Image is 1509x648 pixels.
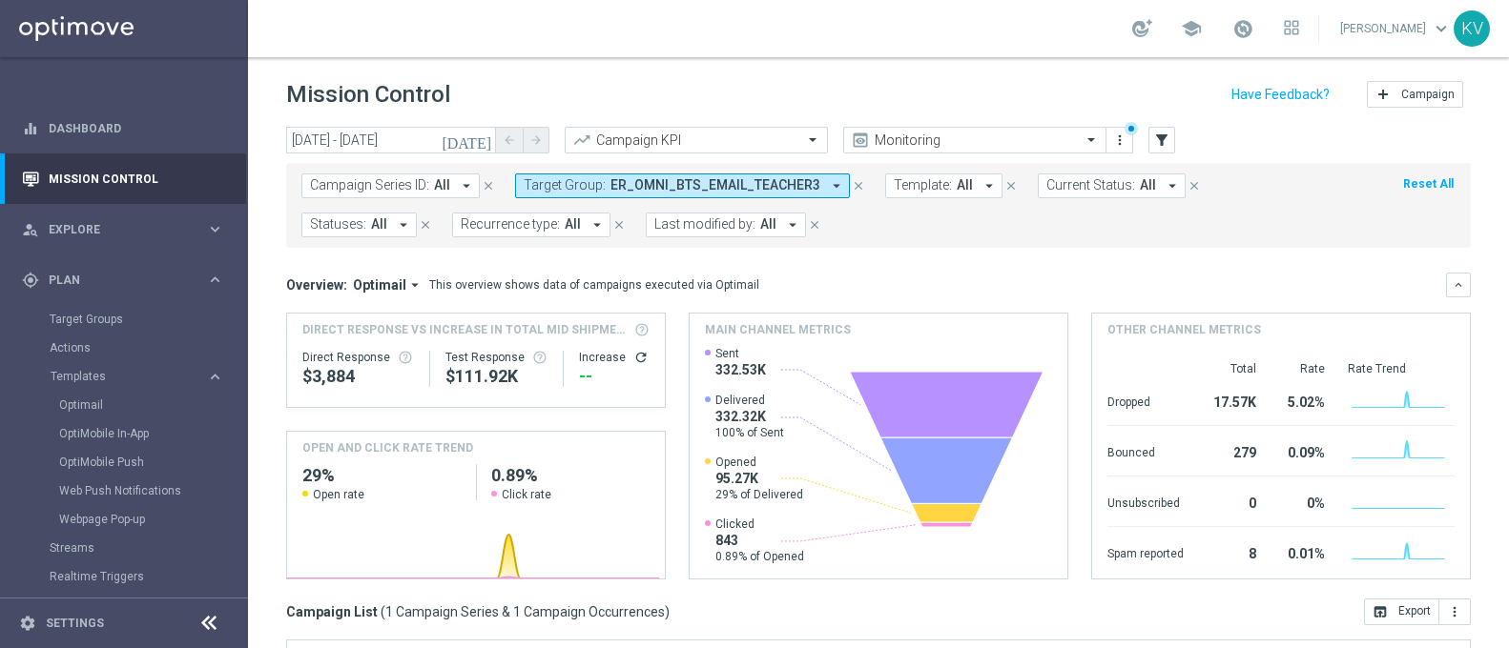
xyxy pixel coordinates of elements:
[395,216,412,233] i: arrow_drop_down
[646,213,806,237] button: Last modified by: All arrow_drop_down
[1452,278,1465,292] i: keyboard_arrow_down
[1279,537,1325,567] div: 0.01%
[572,131,591,150] i: trending_up
[385,603,665,620] span: 1 Campaign Series & 1 Campaign Occurrences
[850,175,867,196] button: close
[610,214,628,235] button: close
[843,127,1106,153] ng-select: Monitoring
[715,408,784,425] span: 332.32K
[885,173,1003,198] button: Template: All arrow_drop_down
[445,365,548,388] div: $111,923
[828,177,845,194] i: arrow_drop_down
[19,615,36,632] i: settings
[50,562,246,591] div: Realtime Triggers
[705,321,851,338] h4: Main channel metrics
[715,532,804,549] span: 843
[1148,127,1175,153] button: filter_alt
[1279,486,1325,516] div: 0%
[852,179,865,192] i: close
[22,103,224,153] div: Dashboard
[1375,87,1391,102] i: add
[21,121,225,136] button: equalizer Dashboard
[302,321,629,338] span: Direct Response VS Increase In Total Mid Shipment Dotcom Transaction Amount
[50,569,198,584] a: Realtime Triggers
[851,131,870,150] i: preview
[59,426,198,441] a: OptiMobile In-App
[1231,88,1330,101] input: Have Feedback?
[50,369,225,384] button: Templates keyboard_arrow_right
[1431,18,1452,39] span: keyboard_arrow_down
[442,132,493,149] i: [DATE]
[1164,177,1181,194] i: arrow_drop_down
[1188,179,1201,192] i: close
[313,487,364,502] span: Open rate
[529,133,543,147] i: arrow_forward
[51,371,187,382] span: Templates
[21,222,225,237] button: person_search Explore keyboard_arrow_right
[347,276,429,294] button: Optimail arrow_drop_down
[1107,435,1184,466] div: Bounced
[981,177,998,194] i: arrow_drop_down
[1110,129,1129,152] button: more_vert
[49,153,224,204] a: Mission Control
[515,173,850,198] button: Target Group: ER_OMNI_BTS_EMAIL_TEACHER3 arrow_drop_down
[503,133,516,147] i: arrow_back
[1446,273,1471,297] button: keyboard_arrow_down
[715,346,766,361] span: Sent
[417,214,434,235] button: close
[502,487,551,502] span: Click rate
[1112,132,1127,148] i: more_vert
[1367,81,1463,108] button: add Campaign
[22,221,39,238] i: person_search
[49,274,206,286] span: Plan
[1439,598,1471,625] button: more_vert
[1207,385,1256,415] div: 17.57K
[1364,603,1471,618] multiple-options-button: Export to CSV
[1003,175,1020,196] button: close
[381,603,385,620] span: (
[894,177,952,193] span: Template:
[715,425,784,440] span: 100% of Sent
[579,365,650,388] div: --
[429,276,759,294] div: This overview shows data of campaigns executed via Optimail
[1186,175,1203,196] button: close
[59,397,198,413] a: Optimail
[633,350,649,365] i: refresh
[579,350,650,365] div: Increase
[310,216,366,233] span: Statuses:
[1140,177,1156,193] span: All
[1046,177,1135,193] span: Current Status:
[1207,361,1256,376] div: Total
[59,448,246,476] div: OptiMobile Push
[406,276,424,294] i: arrow_drop_down
[665,603,670,620] span: )
[1373,604,1388,619] i: open_in_browser
[654,216,755,233] span: Last modified by:
[302,464,461,487] h2: 29%
[21,172,225,187] button: Mission Control
[1153,132,1170,149] i: filter_alt
[286,603,670,620] h3: Campaign List
[496,127,523,153] button: arrow_back
[1107,385,1184,415] div: Dropped
[1107,486,1184,516] div: Unsubscribed
[22,221,206,238] div: Explore
[715,361,766,378] span: 332.53K
[1107,537,1184,567] div: Spam reported
[302,350,414,365] div: Direct Response
[21,273,225,288] div: gps_fixed Plan keyboard_arrow_right
[715,549,804,564] span: 0.89% of Opened
[565,127,828,153] ng-select: Campaign KPI
[715,393,784,408] span: Delivered
[1338,14,1454,43] a: [PERSON_NAME]keyboard_arrow_down
[461,216,560,233] span: Recurrence type:
[59,505,246,534] div: Webpage Pop-up
[50,305,246,334] div: Target Groups
[50,534,246,562] div: Streams
[51,371,206,382] div: Templates
[50,312,198,327] a: Target Groups
[1107,321,1261,338] h4: Other channel metrics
